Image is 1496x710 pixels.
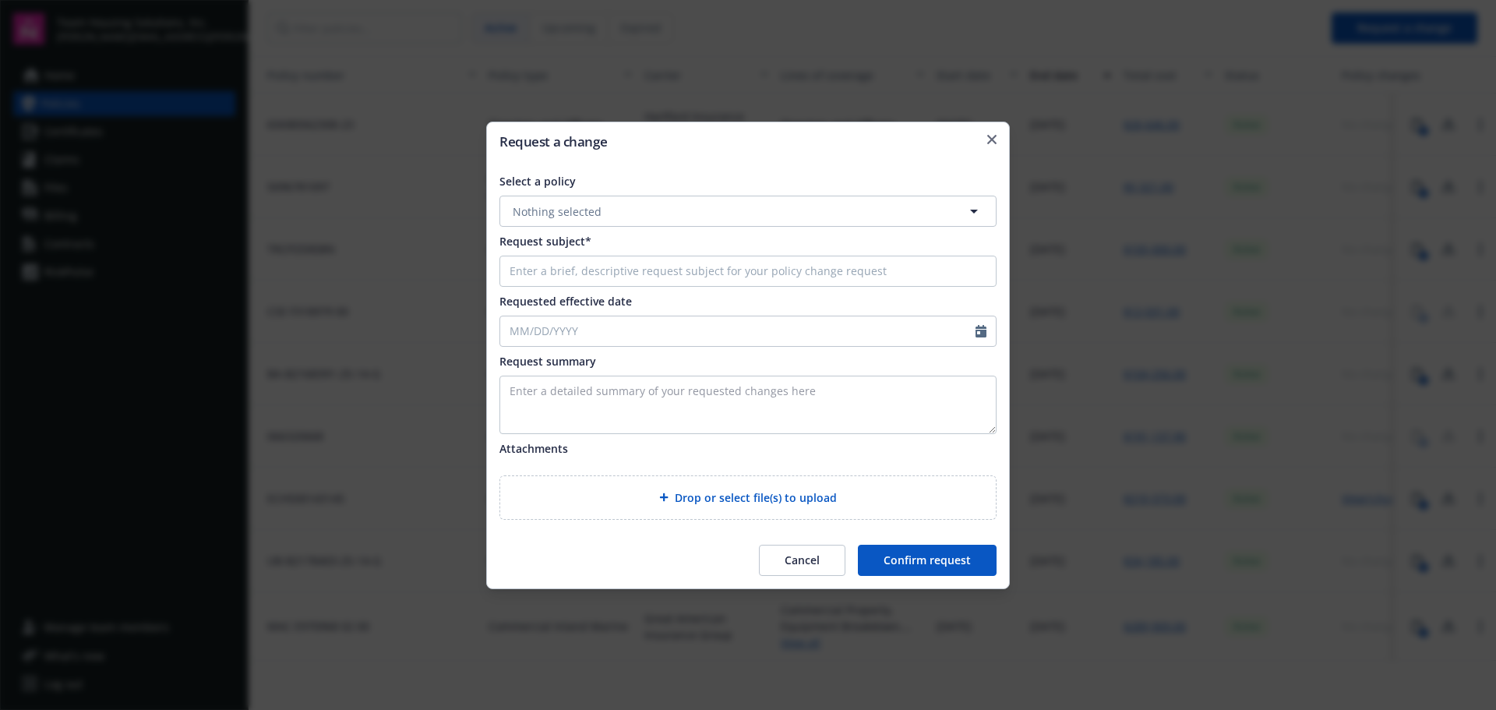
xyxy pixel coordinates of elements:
input: MM/DD/YYYY [500,316,976,346]
span: Select a policy [499,174,576,189]
span: Request subject* [499,234,591,249]
h2: Request a change [499,135,997,148]
button: Confirm request [858,545,997,576]
div: Drop or select file(s) to upload [499,475,997,520]
span: Attachments [499,441,568,456]
span: Drop or select file(s) to upload [675,489,837,506]
input: Enter a brief, descriptive request subject for your policy change request [499,256,997,287]
span: Requested effective date [499,294,632,309]
button: Nothing selected [499,196,997,227]
span: Request summary [499,354,596,369]
button: Cancel [759,545,845,576]
textarea: Enter a detailed summary of your requested changes here [499,376,997,434]
svg: Calendar [976,325,986,337]
span: Nothing selected [513,203,602,219]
